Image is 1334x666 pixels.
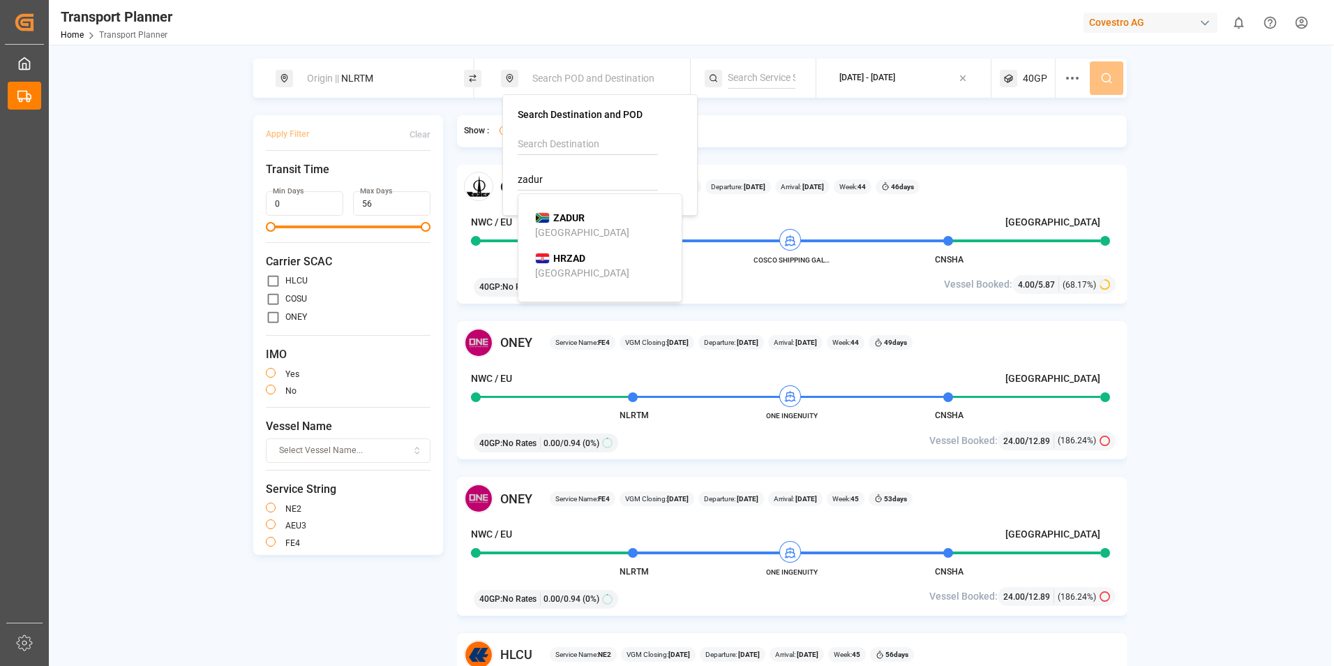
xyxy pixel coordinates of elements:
span: NLRTM [620,410,649,420]
div: / [1018,277,1059,292]
h4: [GEOGRAPHIC_DATA] [1005,215,1100,230]
span: Origin || [307,73,339,84]
span: (186.24%) [1058,434,1096,447]
img: Carrier [464,172,493,201]
input: Search POD [518,170,658,191]
span: Departure: [705,649,760,660]
span: 24.00 [1003,436,1025,446]
span: Vessel Name [266,418,430,435]
img: country [535,212,550,223]
span: (0%) [583,593,599,605]
span: 40GP : [479,281,502,293]
span: Arrival: [781,182,824,192]
input: Search Service String [728,68,795,89]
img: Carrier [464,328,493,357]
b: FE4 [598,495,610,503]
span: Week: [839,182,866,192]
label: Max Days [360,186,392,196]
b: [DATE] [667,339,689,346]
b: 45 [850,495,859,503]
span: 40GP [1023,71,1047,86]
span: 12.89 [1028,436,1050,446]
span: (68.17%) [1063,279,1096,291]
span: Vessel Booked: [944,277,1012,292]
span: ONE INGENUITY [754,410,830,421]
span: CNSHA [935,255,964,265]
h4: [GEOGRAPHIC_DATA] [1005,527,1100,542]
span: 40GP : [479,437,502,450]
b: ZADUR [553,212,585,223]
b: [DATE] [735,339,758,346]
span: Departure: [704,494,758,504]
label: COSU [285,295,307,303]
b: [DATE] [801,183,824,191]
div: [GEOGRAPHIC_DATA] [535,225,629,240]
span: Show : [464,125,489,138]
span: VGM Closing: [625,337,689,348]
span: VGM Closing: [627,649,690,660]
span: Service Name: [555,649,611,660]
span: Minimum [266,222,276,232]
div: [DATE] - [DATE] [839,72,895,84]
div: / [1003,589,1054,604]
b: 56 days [885,651,908,658]
span: Search POD and Destination [532,73,654,84]
b: NE2 [598,651,611,658]
h4: NWC / EU [471,527,512,542]
div: Clear [410,128,430,141]
span: Week: [832,337,859,348]
span: 0.00 / 0.94 [544,437,580,450]
input: Search Destination [518,134,658,155]
b: FE4 [598,339,610,346]
span: Service String [266,481,430,498]
label: AEU3 [285,521,306,530]
span: Maximum [421,222,430,232]
span: CNSHA [935,567,964,577]
label: no [285,387,297,395]
span: Vessel Booked: [929,589,998,604]
div: Transport Planner [61,6,172,27]
h4: Search Destination and POD [518,110,682,119]
span: 0.00 / 0.94 [544,593,580,605]
span: Transit Time [266,161,430,178]
h4: NWC / EU [471,215,512,230]
h4: NWC / EU [471,371,512,386]
span: ONEY [500,333,532,352]
b: [DATE] [795,651,818,658]
b: 53 days [884,495,907,503]
b: [DATE] [794,495,817,503]
button: Covestro AG [1084,9,1223,36]
span: Carrier SCAC [266,253,430,270]
img: Carrier [464,484,493,513]
span: Vessel Booked: [929,434,998,448]
span: No Rates [502,593,537,605]
span: ONE INGENUITY [754,567,830,577]
img: country [535,253,550,264]
button: Clear [410,122,430,147]
span: HLCU [500,645,532,664]
div: NLRTM [299,66,449,91]
div: / [1003,434,1054,448]
b: 49 days [884,339,907,346]
span: IMO [266,346,430,363]
span: 24.00 [1003,592,1025,602]
span: CNSHA [935,410,964,420]
b: [DATE] [668,651,690,658]
b: 44 [850,339,859,346]
span: Service Name: [555,494,610,504]
span: COSU [500,177,533,196]
span: Departure: [711,182,765,192]
button: Help Center [1254,7,1286,38]
span: Arrival: [774,337,817,348]
b: [DATE] [737,651,760,658]
span: Arrival: [774,494,817,504]
b: 45 [852,651,860,658]
span: 5.87 [1038,280,1055,290]
a: Home [61,30,84,40]
span: 12.89 [1028,592,1050,602]
span: No Rates [502,281,537,293]
span: (186.24%) [1058,591,1096,603]
span: VGM Closing: [625,494,689,504]
span: Select Vessel Name... [279,445,363,457]
label: Min Days [273,186,303,196]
